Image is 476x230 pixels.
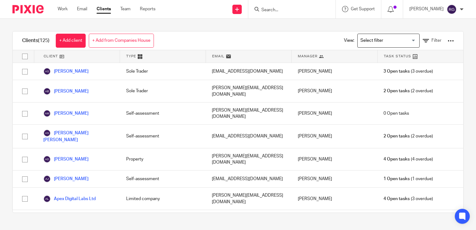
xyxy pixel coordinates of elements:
[409,6,444,12] p: [PERSON_NAME]
[383,176,433,182] span: (1 overdue)
[431,38,441,43] span: Filter
[206,103,292,125] div: [PERSON_NAME][EMAIL_ADDRESS][DOMAIN_NAME]
[12,5,44,13] img: Pixie
[44,54,58,59] span: Client
[38,38,50,43] span: (125)
[43,156,51,163] img: svg%3E
[292,80,378,102] div: [PERSON_NAME]
[43,129,51,137] img: svg%3E
[335,31,454,50] div: View:
[383,88,433,94] span: (2 overdue)
[292,148,378,170] div: [PERSON_NAME]
[206,148,292,170] div: [PERSON_NAME][EMAIL_ADDRESS][DOMAIN_NAME]
[120,80,206,102] div: Sole Trader
[383,133,433,139] span: (2 overdue)
[383,133,410,139] span: 2 Open tasks
[43,88,51,95] img: svg%3E
[58,6,68,12] a: Work
[383,156,433,162] span: (4 overdue)
[19,50,31,62] input: Select all
[43,110,88,117] a: [PERSON_NAME]
[43,175,51,183] img: svg%3E
[447,4,457,14] img: svg%3E
[383,196,410,202] span: 4 Open tasks
[43,156,88,163] a: [PERSON_NAME]
[292,103,378,125] div: [PERSON_NAME]
[22,37,50,44] h1: Clients
[383,196,433,202] span: (3 overdue)
[43,195,51,203] img: svg%3E
[140,6,155,12] a: Reports
[292,188,378,210] div: [PERSON_NAME]
[120,125,206,148] div: Self-assessment
[43,88,88,95] a: [PERSON_NAME]
[383,68,433,74] span: (3 overdue)
[206,80,292,102] div: [PERSON_NAME][EMAIL_ADDRESS][DOMAIN_NAME]
[206,63,292,80] div: [EMAIL_ADDRESS][DOMAIN_NAME]
[357,34,420,48] div: Search for option
[383,88,410,94] span: 2 Open tasks
[298,54,317,59] span: Manager
[212,54,225,59] span: Email
[384,54,411,59] span: Task Status
[43,110,51,117] img: svg%3E
[351,7,375,11] span: Get Support
[97,6,111,12] a: Clients
[292,63,378,80] div: [PERSON_NAME]
[383,110,409,117] span: 0 Open tasks
[206,188,292,210] div: [PERSON_NAME][EMAIL_ADDRESS][DOMAIN_NAME]
[120,6,131,12] a: Team
[120,148,206,170] div: Property
[120,63,206,80] div: Sole Trader
[126,54,136,59] span: Type
[43,68,51,75] img: svg%3E
[383,68,410,74] span: 3 Open tasks
[383,176,410,182] span: 1 Open tasks
[43,129,114,143] a: [PERSON_NAME] [PERSON_NAME]
[120,170,206,187] div: Self-assessment
[43,195,96,203] a: Apex Digital Labs Ltd
[77,6,87,12] a: Email
[292,170,378,187] div: [PERSON_NAME]
[206,170,292,187] div: [EMAIL_ADDRESS][DOMAIN_NAME]
[261,7,317,13] input: Search
[89,34,154,48] a: + Add from Companies House
[120,188,206,210] div: Limited company
[206,125,292,148] div: [EMAIL_ADDRESS][DOMAIN_NAME]
[383,156,410,162] span: 4 Open tasks
[43,68,88,75] a: [PERSON_NAME]
[43,175,88,183] a: [PERSON_NAME]
[56,34,86,48] a: + Add client
[120,103,206,125] div: Self-assessment
[292,125,378,148] div: [PERSON_NAME]
[358,35,416,46] input: Search for option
